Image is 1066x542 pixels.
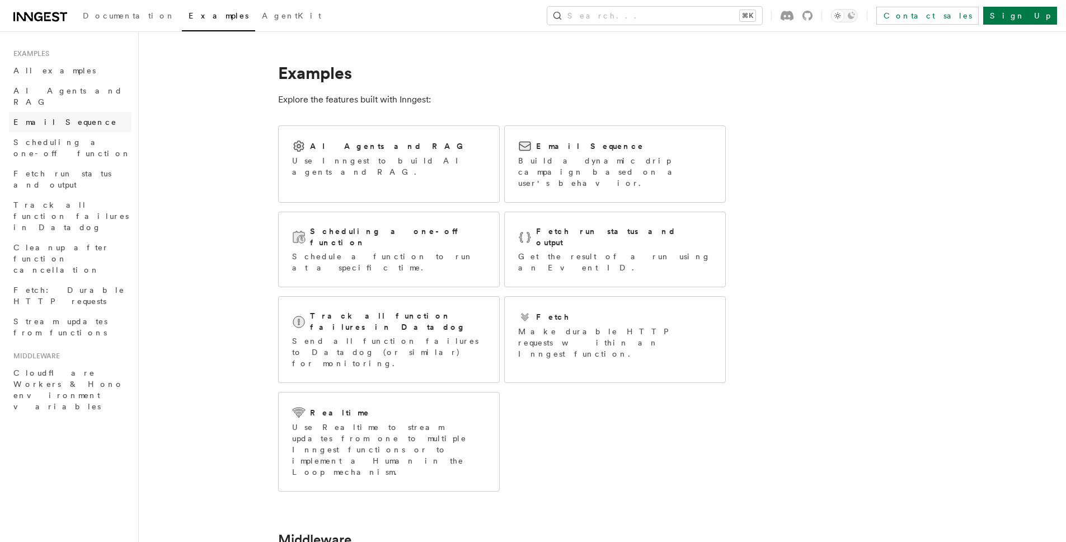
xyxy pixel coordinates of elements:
span: Scheduling a one-off function [13,138,131,158]
h2: AI Agents and RAG [310,141,469,152]
p: Build a dynamic drip campaign based on a user's behavior. [518,155,712,189]
p: Use Realtime to stream updates from one to multiple Inngest functions or to implement a Human in ... [292,422,486,478]
p: Use Inngest to build AI agents and RAG. [292,155,486,177]
h2: Email Sequence [536,141,644,152]
span: All examples [13,66,96,75]
a: Fetch: Durable HTTP requests [9,280,132,311]
span: AI Agents and RAG [13,86,123,106]
h2: Fetch run status and output [536,226,712,248]
a: All examples [9,60,132,81]
span: Fetch: Durable HTTP requests [13,286,125,306]
p: Make durable HTTP requests within an Inngest function. [518,326,712,359]
a: Email Sequence [9,112,132,132]
span: Fetch run status and output [13,169,111,189]
span: Documentation [83,11,175,20]
button: Search...⌘K [547,7,762,25]
span: Cleanup after function cancellation [13,243,109,274]
a: Sign Up [983,7,1057,25]
a: AgentKit [255,3,328,30]
button: Toggle dark mode [831,9,858,22]
span: Examples [9,49,49,58]
a: Fetch run status and outputGet the result of a run using an Event ID. [504,212,726,287]
p: Send all function failures to Datadog (or similar) for monitoring. [292,335,486,369]
a: Documentation [76,3,182,30]
span: Middleware [9,352,60,361]
a: Track all function failures in Datadog [9,195,132,237]
a: FetchMake durable HTTP requests within an Inngest function. [504,296,726,383]
p: Explore the features built with Inngest: [278,92,726,108]
p: Schedule a function to run at a specific time. [292,251,486,273]
span: Examples [189,11,248,20]
span: Stream updates from functions [13,317,107,337]
h2: Fetch [536,311,570,323]
a: AI Agents and RAG [9,81,132,112]
a: Stream updates from functions [9,311,132,343]
a: Scheduling a one-off functionSchedule a function to run at a specific time. [278,212,500,287]
h2: Realtime [310,407,370,418]
span: Cloudflare Workers & Hono environment variables [13,368,124,411]
a: AI Agents and RAGUse Inngest to build AI agents and RAG. [278,125,500,203]
a: RealtimeUse Realtime to stream updates from one to multiple Inngest functions or to implement a H... [278,392,500,492]
p: Get the result of a run using an Event ID. [518,251,712,273]
a: Email SequenceBuild a dynamic drip campaign based on a user's behavior. [504,125,726,203]
a: Fetch run status and output [9,163,132,195]
h1: Examples [278,63,726,83]
a: Cleanup after function cancellation [9,237,132,280]
h2: Track all function failures in Datadog [310,310,486,333]
a: Track all function failures in DatadogSend all function failures to Datadog (or similar) for moni... [278,296,500,383]
span: Track all function failures in Datadog [13,200,129,232]
a: Scheduling a one-off function [9,132,132,163]
a: Cloudflare Workers & Hono environment variables [9,363,132,417]
a: Contact sales [876,7,979,25]
span: AgentKit [262,11,321,20]
kbd: ⌘K [740,10,755,21]
a: Examples [182,3,255,31]
h2: Scheduling a one-off function [310,226,486,248]
span: Email Sequence [13,118,117,127]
